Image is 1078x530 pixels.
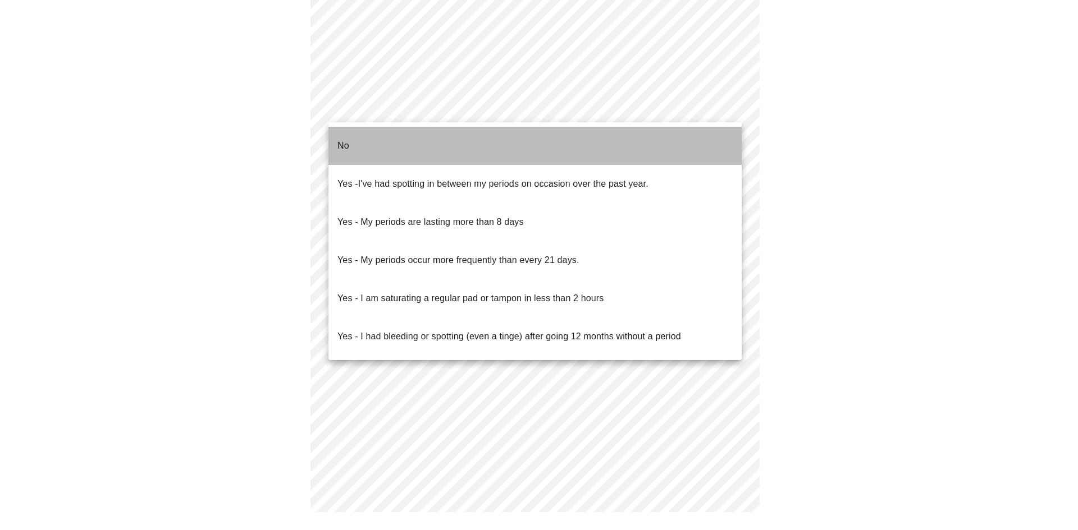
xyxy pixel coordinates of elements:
[337,139,349,153] p: No
[337,177,648,191] p: Yes -
[337,330,681,343] p: Yes - I had bleeding or spotting (even a tinge) after going 12 months without a period
[337,292,604,305] p: Yes - I am saturating a regular pad or tampon in less than 2 hours
[337,254,579,267] p: Yes - My periods occur more frequently than every 21 days.
[358,179,648,188] span: I've had spotting in between my periods on occasion over the past year.
[337,215,524,229] p: Yes - My periods are lasting more than 8 days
